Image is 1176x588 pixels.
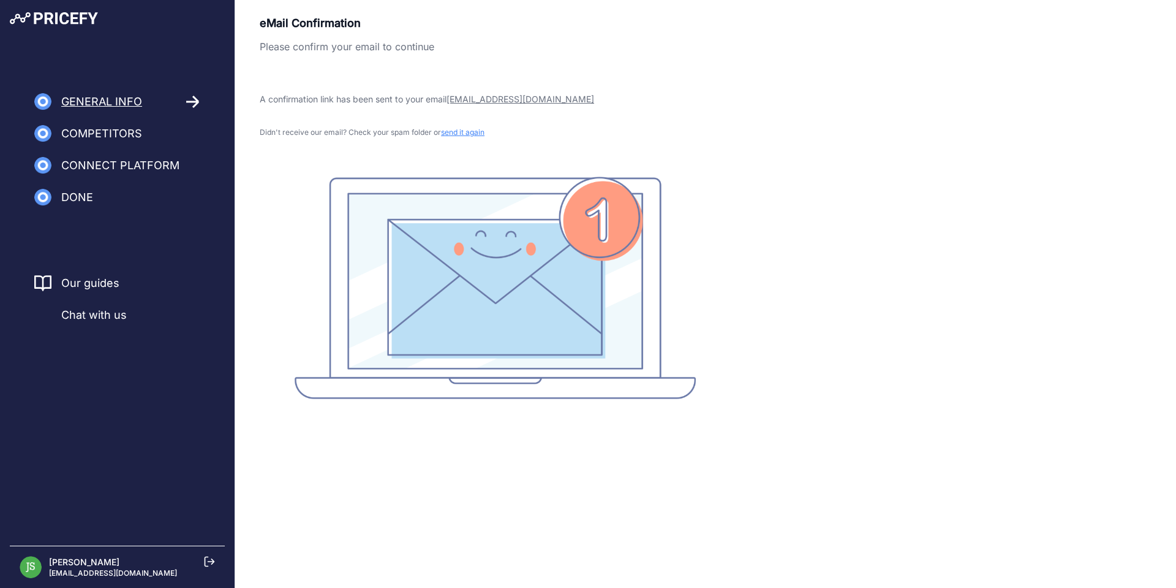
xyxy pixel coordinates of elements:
[61,93,142,110] span: General Info
[447,94,594,104] span: [EMAIL_ADDRESS][DOMAIN_NAME]
[61,125,142,142] span: Competitors
[260,128,730,137] p: Didn't receive our email? Check your spam folder or
[49,556,177,568] p: [PERSON_NAME]
[61,275,119,292] a: Our guides
[260,15,730,32] p: eMail Confirmation
[441,128,484,137] span: send it again
[61,189,93,206] span: Done
[61,307,127,324] span: Chat with us
[10,12,98,25] img: Pricefy Logo
[49,568,177,578] p: [EMAIL_ADDRESS][DOMAIN_NAME]
[260,39,730,54] p: Please confirm your email to continue
[34,307,127,324] a: Chat with us
[260,93,730,105] p: A confirmation link has been sent to your email
[61,157,179,174] span: Connect Platform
